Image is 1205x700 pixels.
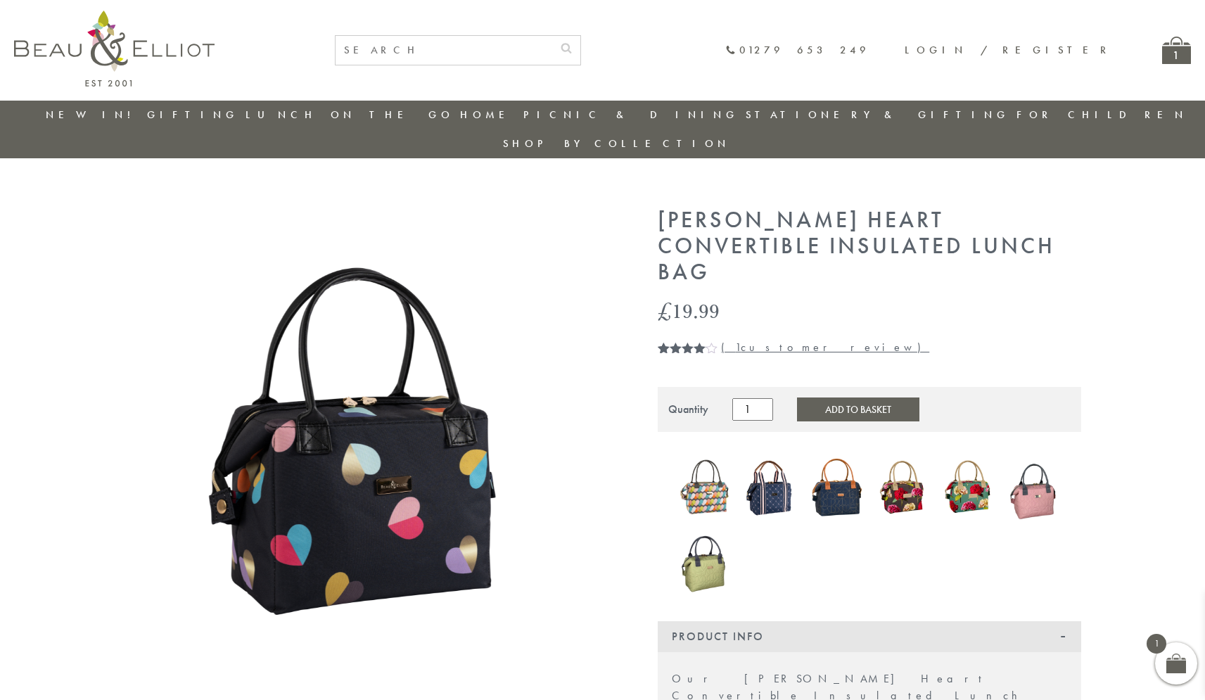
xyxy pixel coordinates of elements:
[725,44,869,56] a: 01279 653 249
[503,136,730,151] a: Shop by collection
[658,296,720,325] bdi: 19.99
[721,340,929,355] a: (1customer review)
[679,526,731,600] a: Oxford quilted lunch bag pistachio
[1016,108,1187,122] a: For Children
[46,108,140,122] a: New in!
[14,11,215,87] img: logo
[942,453,994,522] img: Sarah Kelleher convertible lunch bag teal
[905,43,1113,57] a: Login / Register
[876,456,929,519] img: Sarah Kelleher Lunch Bag Dark Stone
[658,342,706,426] span: Rated out of 5 based on customer rating
[668,403,708,416] div: Quantity
[810,453,862,522] img: Navy Broken-hearted Convertible Insulated Lunch Bag
[1147,634,1166,654] span: 1
[942,453,994,526] a: Sarah Kelleher convertible lunch bag teal
[744,456,796,518] img: Monogram Midnight Convertible Lunch Bag
[336,36,552,65] input: SEARCH
[679,526,731,597] img: Oxford quilted lunch bag pistachio
[744,456,796,522] a: Monogram Midnight Convertible Lunch Bag
[658,342,663,370] span: 1
[658,208,1081,285] h1: [PERSON_NAME] Heart Convertible Insulated Lunch Bag
[746,108,1009,122] a: Stationery & Gifting
[810,453,862,526] a: Navy Broken-hearted Convertible Insulated Lunch Bag
[797,397,919,421] button: Add to Basket
[679,454,731,521] img: Carnaby eclipse convertible lunch bag
[658,296,672,325] span: £
[246,108,454,122] a: Lunch On The Go
[658,621,1081,652] div: Product Info
[1008,453,1060,523] img: Oxford quilted lunch bag mallow
[679,454,731,523] a: Carnaby eclipse convertible lunch bag
[1008,453,1060,526] a: Oxford quilted lunch bag mallow
[732,398,773,421] input: Product quantity
[125,208,617,700] img: Emily Heart Convertible Lunch Bag
[1162,37,1191,64] a: 1
[658,342,718,353] div: Rated 4.00 out of 5
[876,456,929,522] a: Sarah Kelleher Lunch Bag Dark Stone
[460,108,516,122] a: Home
[147,108,238,122] a: Gifting
[523,108,739,122] a: Picnic & Dining
[735,340,741,355] span: 1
